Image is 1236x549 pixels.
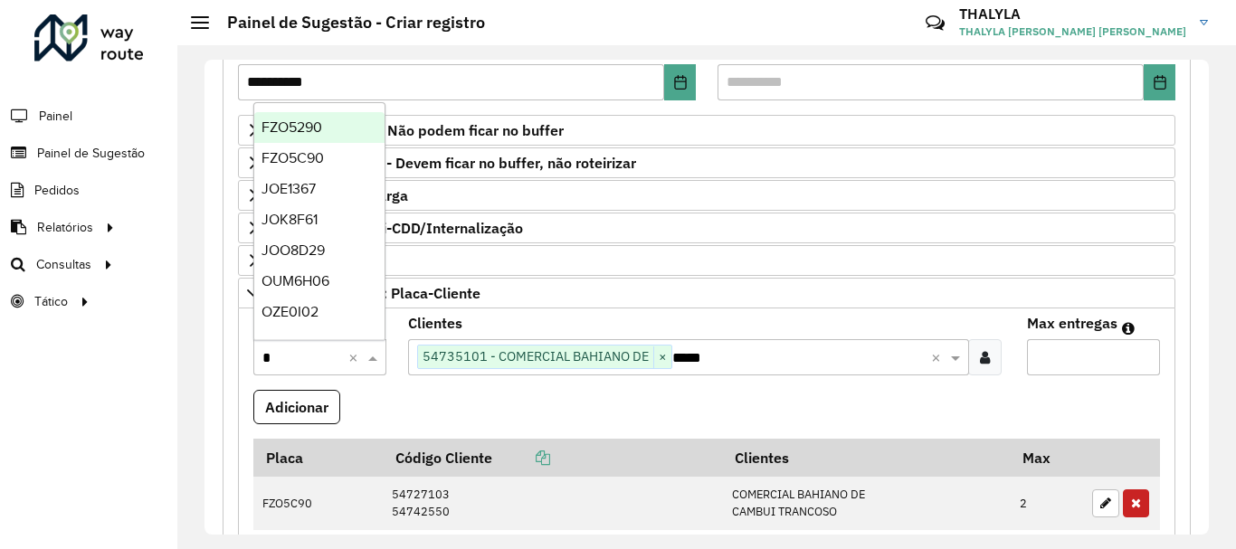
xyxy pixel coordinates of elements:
th: Placa [253,439,383,477]
span: FZO5C90 [261,150,324,166]
a: Cliente para Multi-CDD/Internalização [238,213,1175,243]
a: Mapas Sugeridos: Placa-Cliente [238,278,1175,308]
td: 54727103 54742550 [383,477,723,530]
span: THALYLA [PERSON_NAME] [PERSON_NAME] [959,24,1186,40]
span: JOE1367 [261,181,316,196]
span: Consultas [36,255,91,274]
ng-dropdown-panel: Options list [253,102,385,340]
span: Relatórios [37,218,93,237]
th: Código Cliente [383,439,723,477]
a: Contato Rápido [916,4,955,43]
th: Clientes [722,439,1010,477]
button: Adicionar [253,390,340,424]
a: Preservar Cliente - Devem ficar no buffer, não roteirizar [238,147,1175,178]
span: JOK8F61 [261,212,318,227]
span: Preservar Cliente - Devem ficar no buffer, não roteirizar [268,156,636,170]
h3: THALYLA [959,5,1186,23]
span: Painel [39,107,72,126]
a: Cliente Retira [238,245,1175,276]
span: FZO5290 [261,119,322,135]
span: × [653,346,671,368]
em: Máximo de clientes que serão colocados na mesma rota com os clientes informados [1122,321,1135,336]
span: Clear all [348,346,364,368]
span: Cliente para Multi-CDD/Internalização [268,221,523,235]
span: JOO8D29 [261,242,325,258]
button: Choose Date [1144,64,1175,100]
span: Clear all [931,346,946,368]
a: Priorizar Cliente - Não podem ficar no buffer [238,115,1175,146]
th: Max [1011,439,1083,477]
td: COMERCIAL BAHIANO DE CAMBUI TRANCOSO [722,477,1010,530]
span: Pedidos [34,181,80,200]
span: Painel de Sugestão [37,144,145,163]
td: FZO5C90 [253,477,383,530]
button: Choose Date [664,64,696,100]
span: Tático [34,292,68,311]
label: Clientes [408,312,462,334]
label: Max entregas [1027,312,1117,334]
a: Copiar [492,449,550,467]
h2: Painel de Sugestão - Criar registro [209,13,485,33]
span: OUM6H06 [261,273,329,289]
span: OZE0I02 [261,304,319,319]
span: 54735101 - COMERCIAL BAHIANO DE [418,345,653,367]
td: 2 [1011,477,1083,530]
a: Cliente para Recarga [238,180,1175,211]
span: Priorizar Cliente - Não podem ficar no buffer [268,123,564,137]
